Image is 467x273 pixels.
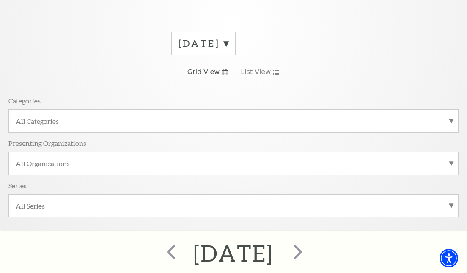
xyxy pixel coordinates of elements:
[179,37,228,50] label: [DATE]
[187,67,228,77] a: Grid View
[16,201,451,210] label: All Series
[8,139,86,148] p: Presenting Organizations
[16,117,451,125] label: All Categories
[440,249,458,267] div: Accessibility Menu
[8,181,27,190] p: Series
[16,159,451,168] label: All Organizations
[193,240,273,267] h2: [DATE]
[241,67,271,77] span: List View
[8,96,41,105] p: Categories
[187,67,220,77] span: Grid View
[154,238,185,268] button: prev
[282,238,313,268] button: next
[241,67,280,77] a: List View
